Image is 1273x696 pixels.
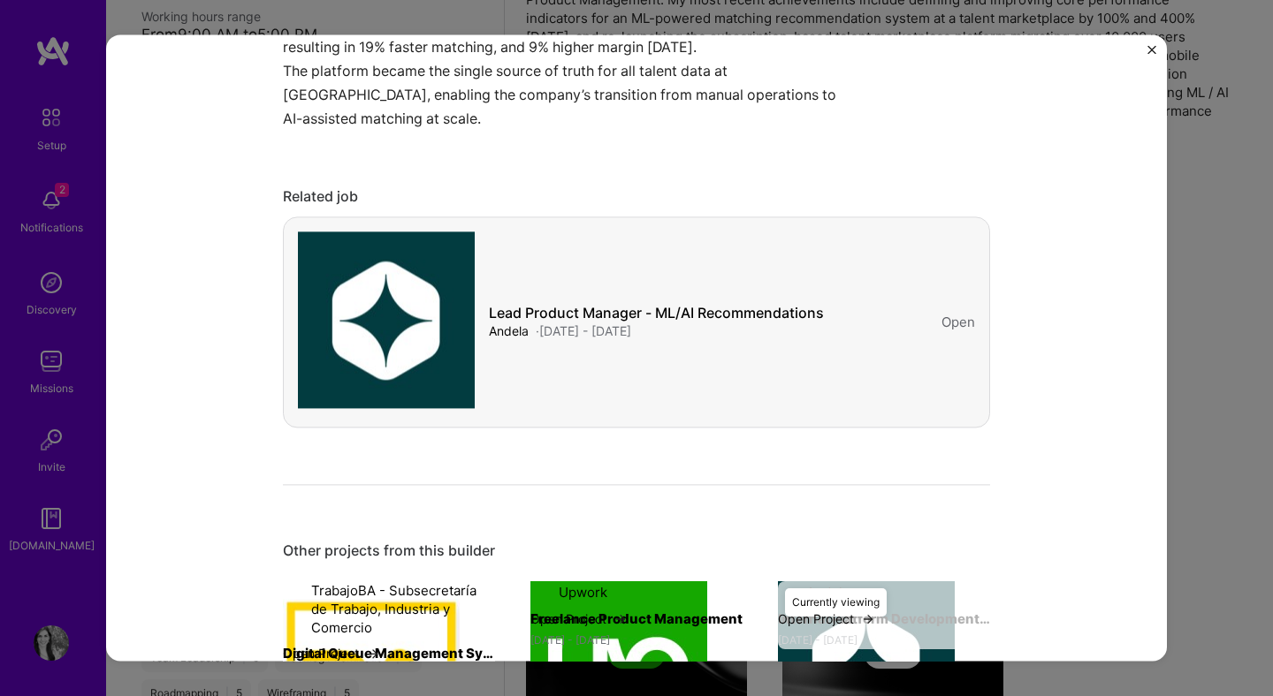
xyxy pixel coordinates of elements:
[298,232,475,409] img: Company logo
[536,322,631,340] div: · [DATE] - [DATE]
[785,589,887,617] div: Currently viewing
[530,632,743,650] div: [DATE] - [DATE]
[1147,45,1156,64] button: Close
[778,610,875,629] button: Open Project
[366,647,380,661] img: arrow-right
[489,305,824,322] h4: Lead Product Manager - ML/AI Recommendations
[283,645,380,663] button: Open Project
[489,322,529,340] div: Andela
[283,59,858,132] p: The platform became the single source of truth for all talent data at [GEOGRAPHIC_DATA], enabling...
[530,610,628,629] button: Open Project
[530,609,743,632] h4: Freelance Product Management
[941,314,975,332] div: Open
[283,542,990,561] div: Other projects from this builder
[311,582,495,638] div: TrabajoBA - Subsecretaría de Trabajo, Industria y Comercio
[283,188,990,207] div: Related job
[559,583,607,601] div: Upwork
[861,612,875,626] img: arrow-right
[614,612,628,626] img: arrow-right
[283,643,495,666] h4: Digital Queue Management System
